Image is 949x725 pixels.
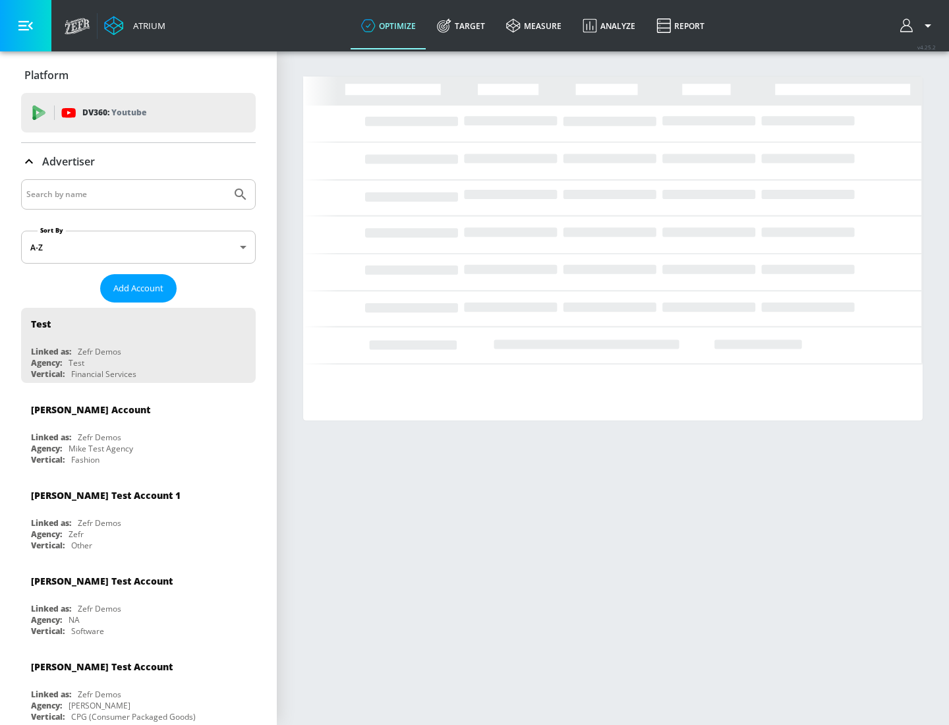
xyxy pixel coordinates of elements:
div: Agency: [31,357,62,368]
p: DV360: [82,105,146,120]
span: v 4.25.2 [917,43,936,51]
div: Vertical: [31,540,65,551]
a: Report [646,2,715,49]
div: Agency: [31,700,62,711]
a: measure [496,2,572,49]
p: Platform [24,68,69,82]
div: Linked as: [31,603,71,614]
div: Zefr Demos [78,432,121,443]
input: Search by name [26,186,226,203]
div: Test [69,357,84,368]
a: Analyze [572,2,646,49]
a: Target [426,2,496,49]
div: [PERSON_NAME] Test Account [31,575,173,587]
div: Agency: [31,614,62,625]
span: Add Account [113,281,163,296]
div: Agency: [31,529,62,540]
div: Vertical: [31,454,65,465]
div: [PERSON_NAME] Account [31,403,150,416]
div: Linked as: [31,432,71,443]
div: CPG (Consumer Packaged Goods) [71,711,196,722]
div: [PERSON_NAME] Test Account 1 [31,489,181,502]
button: Add Account [100,274,177,303]
div: Zefr Demos [78,346,121,357]
a: optimize [351,2,426,49]
div: Advertiser [21,143,256,180]
div: [PERSON_NAME] Test AccountLinked as:Zefr DemosAgency:NAVertical:Software [21,565,256,640]
div: Zefr Demos [78,517,121,529]
div: TestLinked as:Zefr DemosAgency:TestVertical:Financial Services [21,308,256,383]
div: [PERSON_NAME] [69,700,130,711]
div: NA [69,614,80,625]
div: [PERSON_NAME] AccountLinked as:Zefr DemosAgency:Mike Test AgencyVertical:Fashion [21,393,256,469]
div: Other [71,540,92,551]
div: Vertical: [31,368,65,380]
label: Sort By [38,226,66,235]
div: Linked as: [31,346,71,357]
div: Agency: [31,443,62,454]
div: Zefr Demos [78,689,121,700]
div: Vertical: [31,711,65,722]
div: Atrium [128,20,165,32]
p: Youtube [111,105,146,119]
div: [PERSON_NAME] Test Account 1Linked as:Zefr DemosAgency:ZefrVertical:Other [21,479,256,554]
div: Linked as: [31,689,71,700]
div: Fashion [71,454,100,465]
div: Zefr Demos [78,603,121,614]
div: Vertical: [31,625,65,637]
div: Platform [21,57,256,94]
div: Test [31,318,51,330]
a: Atrium [104,16,165,36]
div: DV360: Youtube [21,93,256,132]
div: Linked as: [31,517,71,529]
div: [PERSON_NAME] Test Account [31,660,173,673]
p: Advertiser [42,154,95,169]
div: Mike Test Agency [69,443,133,454]
div: Software [71,625,104,637]
div: A-Z [21,231,256,264]
div: Zefr [69,529,84,540]
div: Financial Services [71,368,136,380]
